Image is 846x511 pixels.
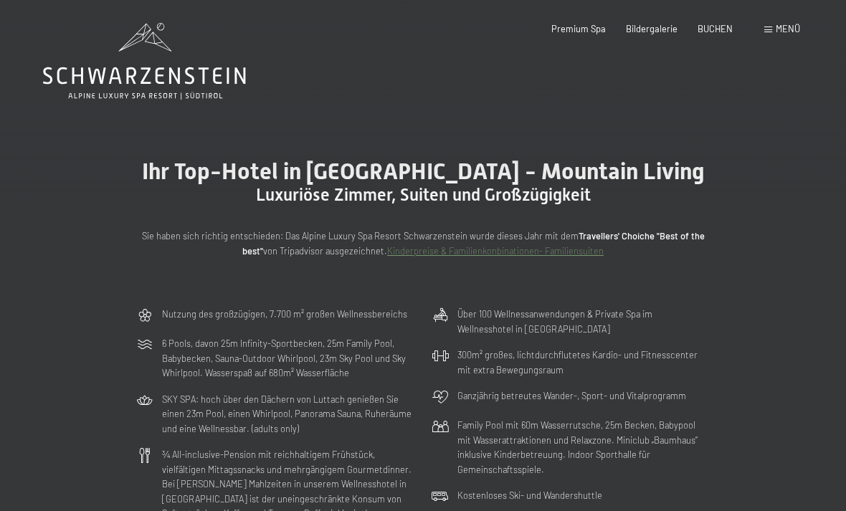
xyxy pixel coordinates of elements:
p: 300m² großes, lichtdurchflutetes Kardio- und Fitnesscenter mit extra Bewegungsraum [457,348,710,377]
p: Über 100 Wellnessanwendungen & Private Spa im Wellnesshotel in [GEOGRAPHIC_DATA] [457,307,710,336]
a: Premium Spa [551,23,606,34]
strong: Travellers' Choiche "Best of the best" [242,230,705,256]
p: Family Pool mit 60m Wasserrutsche, 25m Becken, Babypool mit Wasserattraktionen und Relaxzone. Min... [457,418,710,477]
span: Luxuriöse Zimmer, Suiten und Großzügigkeit [256,185,591,205]
p: Nutzung des großzügigen, 7.700 m² großen Wellnessbereichs [162,307,407,321]
a: Bildergalerie [626,23,678,34]
p: 6 Pools, davon 25m Infinity-Sportbecken, 25m Family Pool, Babybecken, Sauna-Outdoor Whirlpool, 23... [162,336,414,380]
span: Menü [776,23,800,34]
p: Sie haben sich richtig entschieden: Das Alpine Luxury Spa Resort Schwarzenstein wurde dieses Jahr... [136,229,710,258]
a: BUCHEN [698,23,733,34]
p: Kostenloses Ski- und Wandershuttle [457,488,602,502]
p: Ganzjährig betreutes Wander-, Sport- und Vitalprogramm [457,388,686,403]
p: SKY SPA: hoch über den Dächern von Luttach genießen Sie einen 23m Pool, einen Whirlpool, Panorama... [162,392,414,436]
span: Ihr Top-Hotel in [GEOGRAPHIC_DATA] - Mountain Living [142,158,705,185]
a: Kinderpreise & Familienkonbinationen- Familiensuiten [387,245,604,257]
